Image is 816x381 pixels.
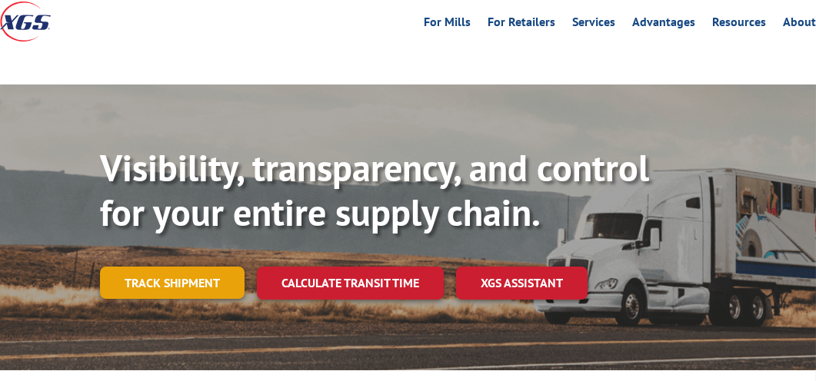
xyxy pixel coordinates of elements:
a: Resources [712,16,766,33]
a: For Retailers [488,16,555,33]
a: XGS ASSISTANT [456,267,588,300]
a: Track shipment [100,267,245,299]
a: For Mills [424,16,471,33]
a: Calculate transit time [257,267,444,300]
b: Visibility, transparency, and control for your entire supply chain. [100,144,649,236]
a: Services [572,16,615,33]
a: About [783,16,816,33]
a: Advantages [632,16,695,33]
